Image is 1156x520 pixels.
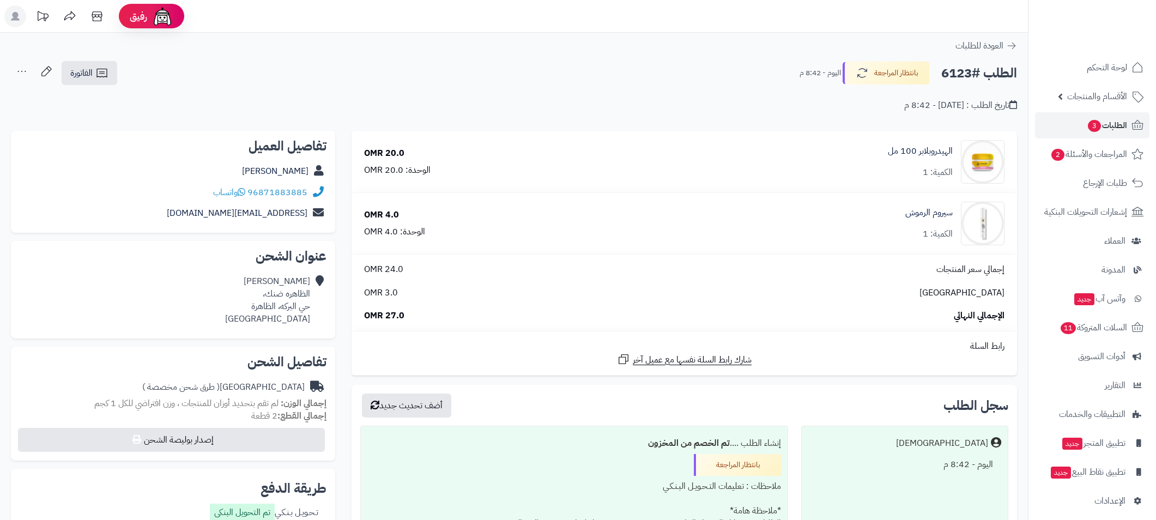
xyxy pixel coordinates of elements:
[277,409,326,422] strong: إجمالي القطع:
[1035,257,1149,283] a: المدونة
[242,165,308,178] a: [PERSON_NAME]
[213,186,245,199] a: واتساب
[694,454,781,476] div: بانتظار المراجعة
[943,399,1008,412] h3: سجل الطلب
[20,140,326,153] h2: تفاصيل العميل
[1035,401,1149,427] a: التطبيقات والخدمات
[1035,286,1149,312] a: وآتس آبجديد
[1082,21,1146,44] img: logo-2.png
[1035,141,1149,167] a: المراجعات والأسئلة2
[1067,89,1127,104] span: الأقسام والمنتجات
[1073,291,1125,306] span: وآتس آب
[1087,60,1127,75] span: لوحة التحكم
[62,61,117,85] a: الفاتورة
[1074,293,1094,305] span: جديد
[1035,228,1149,254] a: العملاء
[923,166,953,179] div: الكمية: 1
[1035,315,1149,341] a: السلات المتروكة11
[919,287,1004,299] span: [GEOGRAPHIC_DATA]
[961,202,1004,245] img: 1739580443-cm52d9fdg0ng001kl7cklf4mi_NANO_LASH-01-90x90.jpg
[1094,493,1125,509] span: الإعدادات
[70,66,93,80] span: الفاتورة
[364,164,431,177] div: الوحدة: 20.0 OMR
[923,228,953,240] div: الكمية: 1
[1035,170,1149,196] a: طلبات الإرجاع
[1061,436,1125,451] span: تطبيق المتجر
[1060,322,1076,334] span: 11
[1051,467,1071,479] span: جديد
[1087,118,1127,133] span: الطلبات
[1060,320,1127,335] span: السلات المتروكة
[356,340,1013,353] div: رابط السلة
[1035,55,1149,81] a: لوحة التحكم
[94,397,279,410] span: لم تقم بتحديد أوزان للمنتجات ، وزن افتراضي للكل 1 كجم
[364,147,404,160] div: 20.0 OMR
[888,145,953,158] a: الهيدروبلابر 100 مل
[29,5,56,30] a: تحديثات المنصة
[1078,349,1125,364] span: أدوات التسويق
[1035,430,1149,456] a: تطبيق المتجرجديد
[1044,204,1127,220] span: إشعارات التحويلات البنكية
[362,394,451,418] button: أضف تحديث جديد
[1051,148,1064,161] span: 2
[281,397,326,410] strong: إجمالي الوزن:
[1035,199,1149,225] a: إشعارات التحويلات البنكية
[954,310,1004,322] span: الإجمالي النهائي
[843,62,930,84] button: بانتظار المراجعة
[1087,119,1101,132] span: 3
[152,5,173,27] img: ai-face.png
[800,68,841,78] small: اليوم - 8:42 م
[955,39,1003,52] span: العودة للطلبات
[1050,464,1125,480] span: تطبيق نقاط البيع
[1062,438,1082,450] span: جديد
[364,310,404,322] span: 27.0 OMR
[130,10,147,23] span: رفيق
[955,39,1017,52] a: العودة للطلبات
[20,250,326,263] h2: عنوان الشحن
[1035,488,1149,514] a: الإعدادات
[142,381,305,394] div: [GEOGRAPHIC_DATA]
[1035,112,1149,138] a: الطلبات3
[936,263,1004,276] span: إجمالي سعر المنتجات
[261,482,326,495] h2: طريقة الدفع
[1083,176,1127,191] span: طلبات الإرجاع
[18,428,325,452] button: إصدار بوليصة الشحن
[251,409,326,422] small: 2 قطعة
[20,355,326,368] h2: تفاصيل الشحن
[1059,407,1125,422] span: التطبيقات والخدمات
[364,263,403,276] span: 24.0 OMR
[364,287,398,299] span: 3.0 OMR
[1050,147,1127,162] span: المراجعات والأسئلة
[896,437,988,450] div: [DEMOGRAPHIC_DATA]
[367,433,781,454] div: إنشاء الطلب ....
[142,380,220,394] span: ( طرق شحن مخصصة )
[1035,343,1149,370] a: أدوات التسويق
[364,209,399,221] div: 4.0 OMR
[617,353,752,366] a: شارك رابط السلة نفسها مع عميل آخر
[648,437,730,450] b: تم الخصم من المخزون
[364,226,425,238] div: الوحدة: 4.0 OMR
[1104,233,1125,249] span: العملاء
[904,99,1017,112] div: تاريخ الطلب : [DATE] - 8:42 م
[941,62,1017,84] h2: الطلب #6123
[1035,459,1149,485] a: تطبيق نقاط البيعجديد
[1105,378,1125,393] span: التقارير
[633,354,752,366] span: شارك رابط السلة نفسها مع عميل آخر
[225,275,310,325] div: [PERSON_NAME] الظاهره ضنك، حي البركه، الظاهرة [GEOGRAPHIC_DATA]
[247,186,307,199] a: 96871883885
[961,140,1004,184] img: 1739576658-cm5o7h3k200cz01n3d88igawy_HYDROBALAPER_w-90x90.jpg
[1101,262,1125,277] span: المدونة
[1035,372,1149,398] a: التقارير
[905,207,953,219] a: سيروم الرموش
[167,207,307,220] a: [EMAIL_ADDRESS][DOMAIN_NAME]
[808,454,1001,475] div: اليوم - 8:42 م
